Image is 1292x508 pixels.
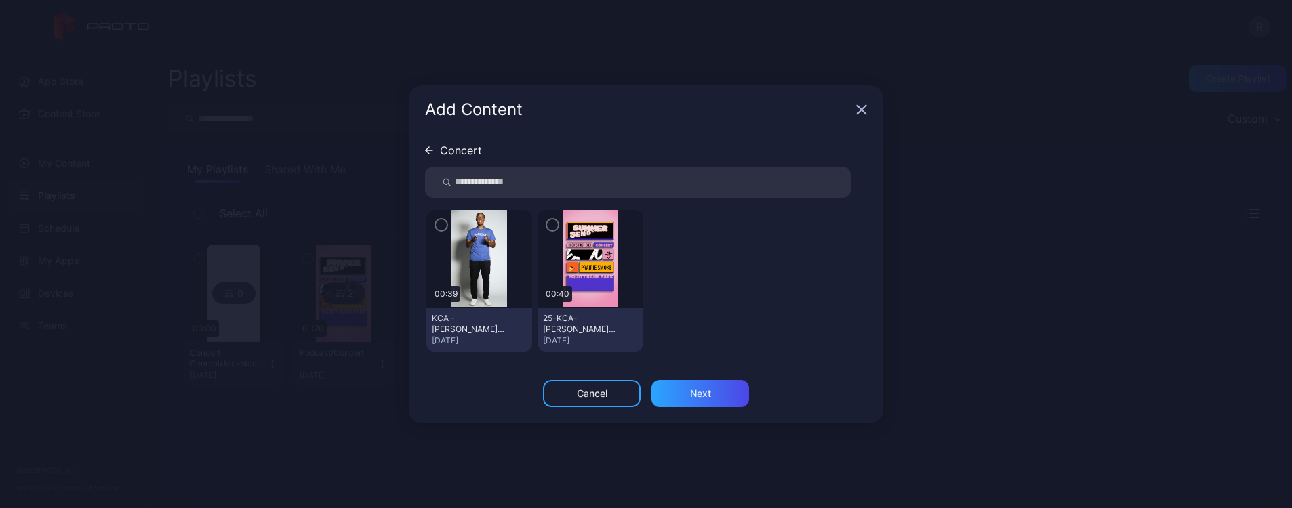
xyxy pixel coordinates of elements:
div: Concert [440,145,482,156]
div: Next [690,388,711,399]
div: [DATE] [432,335,527,346]
div: [DATE] [543,335,638,346]
div: Add Content [425,102,851,118]
div: Cancel [577,388,607,399]
div: 00:40 [543,286,572,302]
button: Next [651,380,749,407]
div: KCA - Koch Concert - 393800 Jack Stacks Niko Moon Protobox v2.mp4 [432,313,506,335]
button: Cancel [543,380,641,407]
div: 25-KCA-Koch-concert-Video Proto-FA-393800.mp4 [543,313,618,335]
div: 00:39 [432,286,460,302]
